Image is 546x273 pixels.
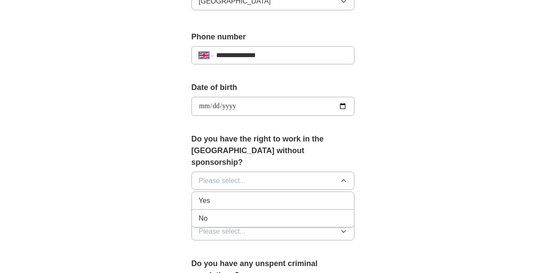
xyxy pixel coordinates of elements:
[199,176,246,186] span: Please select...
[192,222,355,241] button: Please select...
[192,82,355,93] label: Date of birth
[192,172,355,190] button: Please select...
[192,31,355,43] label: Phone number
[192,133,355,168] label: Do you have the right to work in the [GEOGRAPHIC_DATA] without sponsorship?
[199,226,246,237] span: Please select...
[199,196,210,206] span: Yes
[199,213,208,224] span: No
